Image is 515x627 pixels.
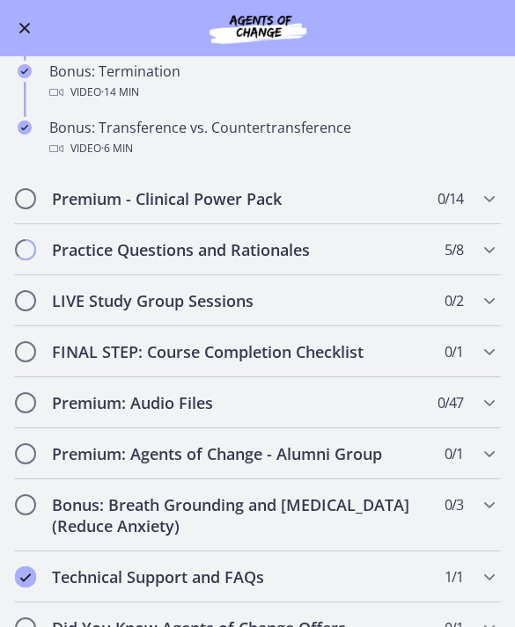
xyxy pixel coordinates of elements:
i: Completed [18,64,32,78]
span: 0 / 3 [445,494,463,515]
span: · 6 min [101,138,133,159]
img: Agents of Change [170,11,346,46]
span: 0 / 1 [445,341,463,362]
i: Completed [18,120,32,135]
span: 5 / 8 [445,239,463,260]
span: 0 / 2 [445,290,463,311]
h2: LIVE Study Group Sessions [52,290,430,311]
span: 0 / 14 [438,188,463,209]
span: 0 / 1 [445,443,463,464]
div: Playbar [81,259,401,289]
button: Show settings menu [409,259,445,289]
span: 1 / 1 [445,566,463,587]
span: · 14 min [101,82,139,103]
i: Completed [15,566,36,587]
div: Bonus: Termination [49,61,501,103]
h2: Premium: Audio Files [52,392,430,413]
button: Airplay [445,259,480,289]
h2: Practice Questions and Rationales [52,239,430,260]
h2: Premium - Clinical Power Pack [52,188,430,209]
span: 0 / 47 [438,392,463,413]
h2: FINAL STEP: Course Completion Checklist [52,341,430,362]
button: Fullscreen [480,259,515,289]
button: Enable menu [14,18,35,39]
div: Video [49,138,501,159]
div: Bonus: Transference vs. Countertransference [49,117,501,159]
h2: Technical Support and FAQs [52,566,430,587]
h2: Premium: Agents of Change - Alumni Group [52,443,430,464]
h2: Bonus: Breath Grounding and [MEDICAL_DATA] (Reduce Anxiety) [52,494,430,536]
div: Video [49,82,501,103]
